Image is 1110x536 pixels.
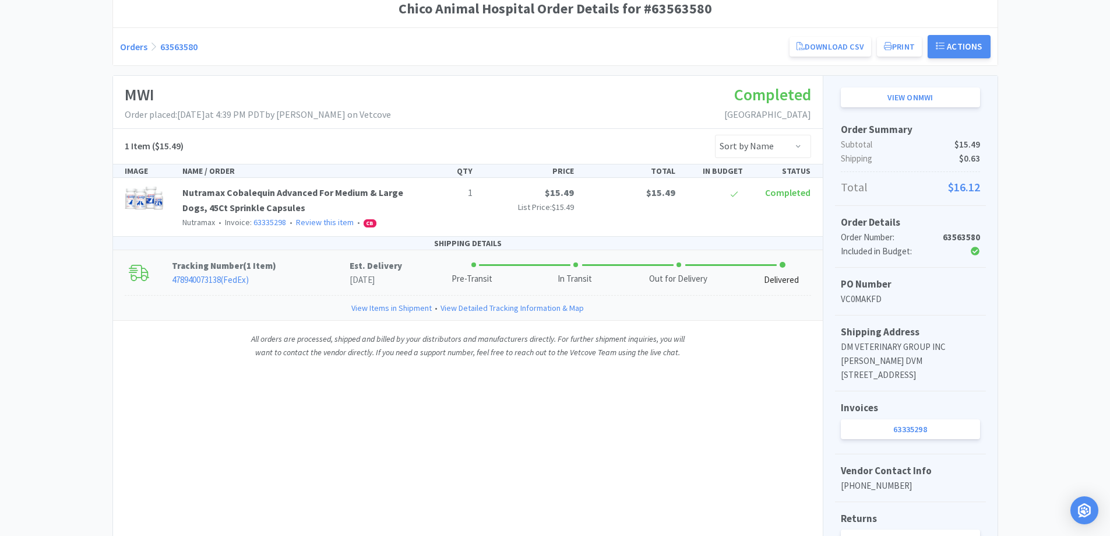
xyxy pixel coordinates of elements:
[841,479,980,493] p: [PHONE_NUMBER]
[646,187,675,198] span: $15.49
[790,37,871,57] a: Download CSV
[178,164,410,177] div: NAME / ORDER
[414,185,473,201] p: 1
[928,35,991,58] button: Actions
[841,152,980,166] p: Shipping
[251,334,685,357] i: All orders are processed, shipped and billed by your distributors and manufacturers directly. For...
[1070,496,1098,524] div: Open Intercom Messenger
[350,273,402,287] p: [DATE]
[841,87,980,107] a: View onMWI
[355,217,362,227] span: •
[477,164,579,177] div: PRICE
[351,302,432,314] a: View Items in Shipment
[959,152,980,166] span: $0.63
[841,178,980,197] p: Total
[432,302,441,314] span: •
[217,217,223,227] span: •
[172,274,249,285] a: 478940073138(FedEx)
[765,187,811,198] span: Completed
[364,220,376,227] span: CB
[288,217,294,227] span: •
[649,272,707,286] div: Out for Delivery
[125,107,391,122] p: Order placed: [DATE] at 4:39 PM PDT by [PERSON_NAME] on Vetcove
[120,164,178,177] div: IMAGE
[182,217,215,227] span: Nutramax
[841,340,980,382] p: DM VETERINARY GROUP INC [PERSON_NAME] DVM [STREET_ADDRESS]
[172,259,350,273] p: Tracking Number ( )
[841,122,980,138] h5: Order Summary
[125,139,184,154] h5: ($15.49)
[215,217,286,227] span: Invoice:
[943,232,980,243] strong: 63563580
[160,41,198,52] a: 63563580
[120,41,147,52] a: Orders
[841,463,980,479] h5: Vendor Contact Info
[954,138,980,152] span: $15.49
[724,107,811,122] p: [GEOGRAPHIC_DATA]
[482,201,574,213] p: List Price:
[558,272,592,286] div: In Transit
[841,215,980,230] h5: Order Details
[452,272,492,286] div: Pre-Transit
[734,84,811,105] span: Completed
[877,37,922,57] button: Print
[948,178,980,197] span: $16.12
[182,187,403,213] a: Nutramax Cobalequin Advanced For Medium & Large Dogs, 45Ct Sprinkle Capsules
[296,217,354,227] a: Review this item
[841,400,980,416] h5: Invoices
[841,324,980,340] h5: Shipping Address
[841,292,980,306] p: VC0MAKFD
[246,260,273,271] span: 1 Item
[545,187,574,198] span: $15.49
[125,185,164,211] img: 44563764af4940f09b93bec2729cf24f_626711.png
[841,138,980,152] p: Subtotal
[841,276,980,292] h5: PO Number
[350,259,402,273] p: Est. Delivery
[125,82,391,108] h1: MWI
[113,237,823,250] div: SHIPPING DETAILS
[125,140,150,152] span: 1 Item
[441,302,584,314] a: View Detailed Tracking Information & Map
[253,217,286,227] a: 63335298
[841,419,980,439] a: 63335298
[841,511,980,527] h5: Returns
[579,164,680,177] div: TOTAL
[764,274,799,287] div: Delivered
[748,164,815,177] div: STATUS
[552,202,574,212] span: $15.49
[410,164,477,177] div: QTY
[841,244,933,258] div: Included in Budget:
[680,164,748,177] div: IN BUDGET
[841,230,933,244] div: Order Number:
